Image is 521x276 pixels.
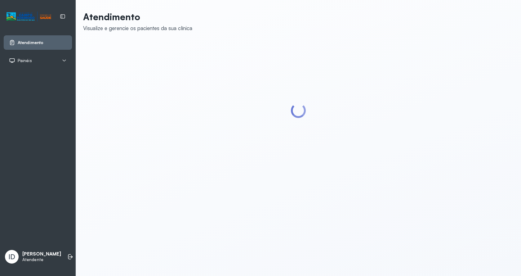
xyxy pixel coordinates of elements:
[83,11,192,22] p: Atendimento
[7,11,51,22] img: Logotipo do estabelecimento
[83,25,192,31] div: Visualize e gerencie os pacientes da sua clínica
[9,39,67,46] a: Atendimento
[18,40,43,45] span: Atendimento
[18,58,32,63] span: Painéis
[22,257,61,262] p: Atendente
[22,251,61,257] p: [PERSON_NAME]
